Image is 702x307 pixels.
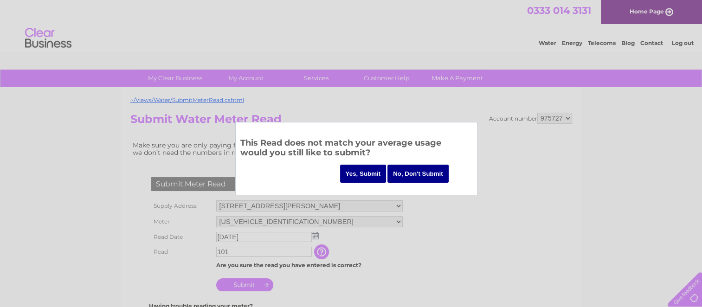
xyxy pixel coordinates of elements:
[588,39,616,46] a: Telecoms
[527,5,591,16] a: 0333 014 3131
[132,5,571,45] div: Clear Business is a trading name of Verastar Limited (registered in [GEOGRAPHIC_DATA] No. 3667643...
[640,39,663,46] a: Contact
[387,165,449,183] input: No, Don't Submit
[25,24,72,52] img: logo.png
[340,165,386,183] input: Yes, Submit
[240,136,472,162] h3: This Read does not match your average usage would you still like to submit?
[539,39,556,46] a: Water
[621,39,635,46] a: Blog
[671,39,693,46] a: Log out
[562,39,582,46] a: Energy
